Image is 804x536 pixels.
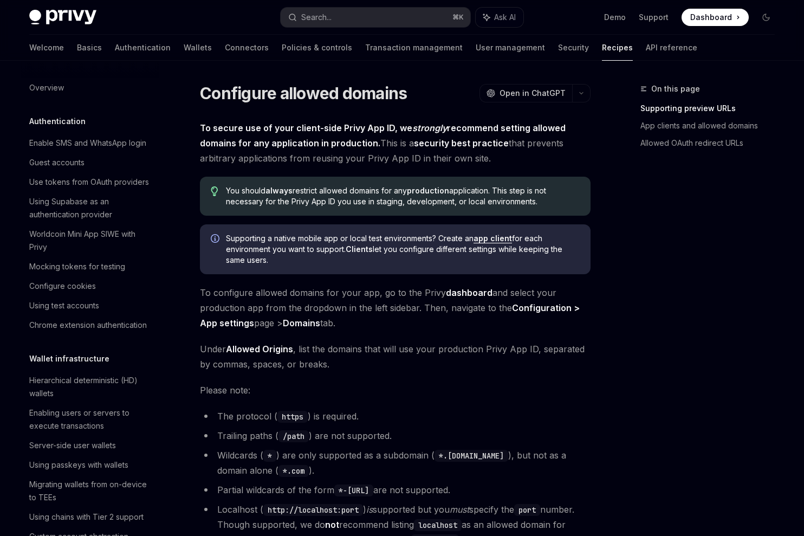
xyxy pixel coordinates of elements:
div: Using test accounts [29,299,99,312]
a: Allowed OAuth redirect URLs [640,134,783,152]
a: dashboard [446,287,492,299]
code: https [277,411,308,423]
a: Worldcoin Mini App SIWE with Privy [21,224,159,257]
strong: not [325,519,339,530]
div: Migrating wallets from on-device to TEEs [29,478,153,504]
a: Support [639,12,669,23]
a: Policies & controls [282,35,352,61]
a: Wallets [184,35,212,61]
a: Demo [604,12,626,23]
a: Using chains with Tier 2 support [21,507,159,527]
a: Connectors [225,35,269,61]
span: Open in ChatGPT [500,88,566,99]
svg: Info [211,234,222,245]
span: Under , list the domains that will use your production Privy App ID, separated by commas, spaces,... [200,341,591,372]
div: Worldcoin Mini App SIWE with Privy [29,228,153,254]
em: is [366,504,373,515]
a: Dashboard [682,9,749,26]
h5: Authentication [29,115,86,128]
a: Using passkeys with wallets [21,455,159,475]
span: To configure allowed domains for your app, go to the Privy and select your production app from th... [200,285,591,331]
div: Using chains with Tier 2 support [29,511,144,524]
a: Use tokens from OAuth providers [21,172,159,192]
h5: Wallet infrastructure [29,352,109,365]
a: Server-side user wallets [21,436,159,455]
strong: To secure use of your client-side Privy App ID, we recommend setting allowed domains for any appl... [200,122,566,148]
img: dark logo [29,10,96,25]
div: Enabling users or servers to execute transactions [29,406,153,432]
button: Ask AI [476,8,523,27]
span: On this page [651,82,700,95]
button: Search...⌘K [281,8,470,27]
a: Enabling users or servers to execute transactions [21,403,159,436]
div: Configure cookies [29,280,96,293]
span: ⌘ K [452,13,464,22]
strong: Domains [283,318,320,328]
div: Using Supabase as an authentication provider [29,195,153,221]
code: *.com [278,465,309,477]
a: Using test accounts [21,296,159,315]
em: must [450,504,469,515]
span: You should restrict allowed domains for any application. This step is not necessary for the Privy... [226,185,580,207]
strong: always [265,186,293,195]
code: *-[URL] [334,485,373,496]
a: Transaction management [365,35,463,61]
a: Migrating wallets from on-device to TEEs [21,475,159,507]
h1: Configure allowed domains [200,83,407,103]
li: The protocol ( ) is required. [200,409,591,424]
a: Enable SMS and WhatsApp login [21,133,159,153]
strong: production [407,186,449,195]
a: Hierarchical deterministic (HD) wallets [21,371,159,403]
a: User management [476,35,545,61]
div: Use tokens from OAuth providers [29,176,149,189]
code: port [514,504,540,516]
code: http://localhost:port [263,504,363,516]
div: Mocking tokens for testing [29,260,125,273]
div: Hierarchical deterministic (HD) wallets [29,374,153,400]
span: Please note: [200,383,591,398]
a: Overview [21,78,159,98]
a: Using Supabase as an authentication provider [21,192,159,224]
button: Open in ChatGPT [479,84,572,102]
div: Search... [301,11,332,24]
li: Partial wildcards of the form are not supported. [200,482,591,498]
a: Security [558,35,589,61]
div: Server-side user wallets [29,439,116,452]
span: Dashboard [690,12,732,23]
span: This is a that prevents arbitrary applications from reusing your Privy App ID in their own site. [200,120,591,166]
a: Welcome [29,35,64,61]
a: Supporting preview URLs [640,100,783,117]
a: Mocking tokens for testing [21,257,159,276]
a: Authentication [115,35,171,61]
strong: Allowed Origins [226,344,293,354]
li: Trailing paths ( ) are not supported. [200,428,591,443]
a: Chrome extension authentication [21,315,159,335]
div: Overview [29,81,64,94]
strong: security best practice [414,138,509,148]
em: strongly [412,122,447,133]
li: Wildcards ( ) are only supported as a subdomain ( ), but not as a domain alone ( ). [200,448,591,478]
div: Using passkeys with wallets [29,458,128,472]
div: Guest accounts [29,156,85,169]
svg: Tip [211,186,218,196]
a: Recipes [602,35,633,61]
a: app client [474,234,512,243]
button: Toggle dark mode [757,9,775,26]
a: App clients and allowed domains [640,117,783,134]
span: Ask AI [494,12,516,23]
a: Configure cookies [21,276,159,296]
strong: Clients [346,244,373,254]
a: Basics [77,35,102,61]
code: *.[DOMAIN_NAME] [435,450,508,462]
code: /path [278,430,309,442]
a: API reference [646,35,697,61]
div: Enable SMS and WhatsApp login [29,137,146,150]
div: Chrome extension authentication [29,319,147,332]
a: Guest accounts [21,153,159,172]
span: Supporting a native mobile app or local test environments? Create an for each environment you wan... [226,233,580,266]
code: localhost [414,519,462,531]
